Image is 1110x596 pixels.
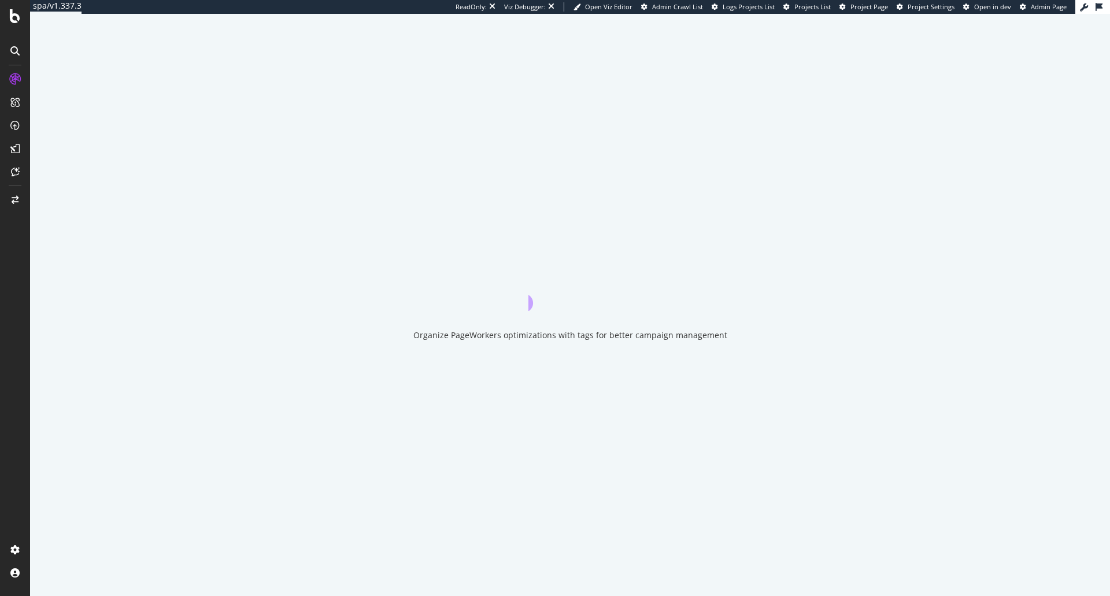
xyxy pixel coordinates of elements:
a: Admin Page [1020,2,1067,12]
a: Open Viz Editor [573,2,632,12]
span: Open Viz Editor [585,2,632,11]
a: Projects List [783,2,831,12]
a: Open in dev [963,2,1011,12]
a: Project Settings [897,2,954,12]
span: Projects List [794,2,831,11]
span: Project Page [850,2,888,11]
span: Logs Projects List [723,2,775,11]
div: animation [528,269,612,311]
a: Project Page [839,2,888,12]
span: Open in dev [974,2,1011,11]
div: ReadOnly: [456,2,487,12]
span: Admin Crawl List [652,2,703,11]
span: Project Settings [908,2,954,11]
div: Viz Debugger: [504,2,546,12]
div: Organize PageWorkers optimizations with tags for better campaign management [413,330,727,341]
a: Admin Crawl List [641,2,703,12]
span: Admin Page [1031,2,1067,11]
a: Logs Projects List [712,2,775,12]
